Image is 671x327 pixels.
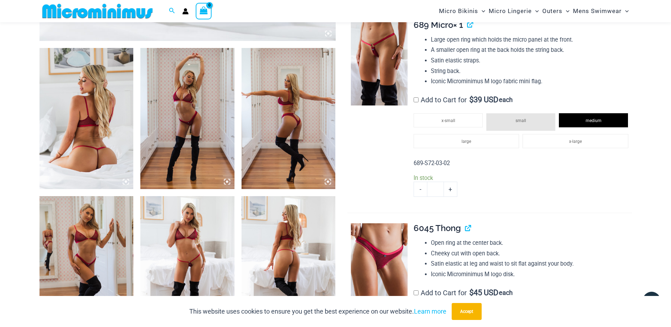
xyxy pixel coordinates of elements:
[431,238,632,248] li: Open ring at the center back.
[414,134,519,148] li: large
[39,48,134,189] img: Guilty Pleasures Red 1045 Bra 689 Micro
[431,55,632,66] li: Satin elastic straps.
[414,113,483,127] li: x-small
[414,290,419,295] input: Add to Cart for$45 USD each
[414,158,632,169] p: 689-S72-03-02
[431,259,632,269] li: Satin elastic at leg and waist to sit flat against your body.
[516,118,526,123] span: small
[542,2,562,20] span: Outers
[622,2,629,20] span: Menu Toggle
[351,223,408,309] img: Guilty Pleasures Red 6045 Thong
[189,306,446,317] p: This website uses cookies to ensure you get the best experience on our website.
[469,95,474,104] span: $
[469,96,498,103] span: 39 USD
[444,182,457,196] a: +
[414,96,513,104] label: Add to Cart for
[489,2,532,20] span: Micro Lingerie
[431,35,632,45] li: Large open ring which holds the micro panel at the front.
[436,1,632,21] nav: Site Navigation
[453,20,463,30] span: × 1
[169,7,175,16] a: Search icon link
[439,2,478,20] span: Micro Bikinis
[562,2,569,20] span: Menu Toggle
[414,20,453,30] span: 689 Micro
[431,248,632,259] li: Cheeky cut with open back.
[569,139,582,144] span: x-large
[431,269,632,280] li: Iconic Microminimus M logo disk.
[437,2,487,20] a: Micro BikinisMenu ToggleMenu Toggle
[39,3,155,19] img: MM SHOP LOGO FLAT
[431,66,632,77] li: String back.
[478,2,485,20] span: Menu Toggle
[469,288,474,297] span: $
[441,118,455,123] span: x-small
[414,308,446,315] a: Learn more
[414,97,419,102] input: Add to Cart for$39 USD each
[573,2,622,20] span: Mens Swimwear
[532,2,539,20] span: Menu Toggle
[414,223,461,233] span: 6045 Thong
[541,2,571,20] a: OutersMenu ToggleMenu Toggle
[523,134,628,148] li: x-large
[414,289,513,297] label: Add to Cart for
[196,3,212,19] a: View Shopping Cart, empty
[182,8,189,14] a: Account icon link
[469,289,498,296] span: 45 USD
[414,174,632,182] p: In stock
[499,289,513,296] span: each
[414,182,427,196] a: -
[427,182,444,196] input: Product quantity
[140,48,234,189] img: Guilty Pleasures Red 1045 Bra 6045 Thong
[431,45,632,55] li: A smaller open ring at the back holds the string back.
[486,113,555,131] li: small
[571,2,630,20] a: Mens SwimwearMenu ToggleMenu Toggle
[559,113,628,127] li: medium
[499,96,513,103] span: each
[586,118,602,123] span: medium
[452,303,482,320] button: Accept
[242,48,336,189] img: Guilty Pleasures Red 1045 Bra 6045 Thong
[351,20,408,105] img: Guilty Pleasures Red 689 Micro
[462,139,471,144] span: large
[487,2,541,20] a: Micro LingerieMenu ToggleMenu Toggle
[431,76,632,87] li: Iconic Microminimus M logo fabric mini flag.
